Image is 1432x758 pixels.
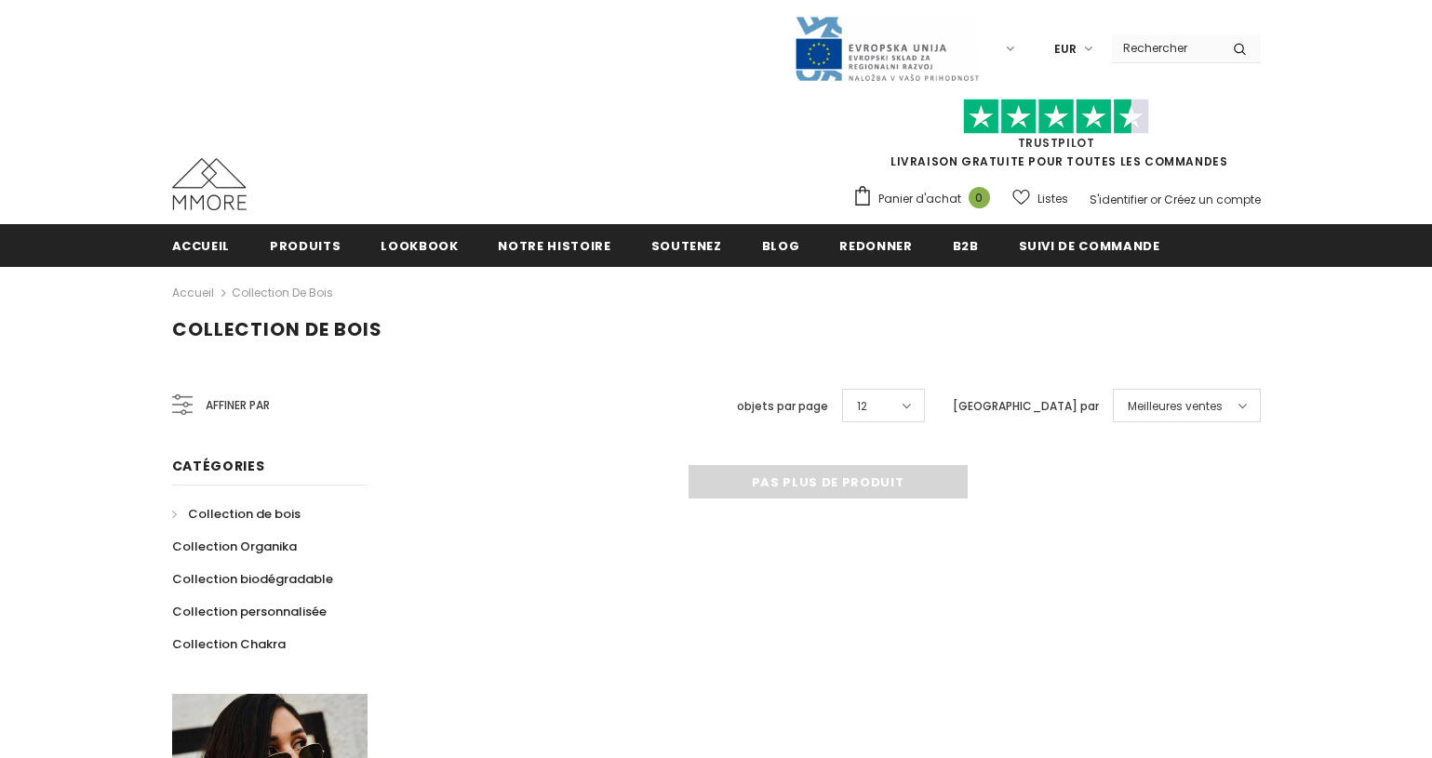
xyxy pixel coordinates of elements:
[1112,34,1219,61] input: Search Site
[1019,237,1160,255] span: Suivi de commande
[651,224,722,266] a: soutenez
[172,635,286,653] span: Collection Chakra
[651,237,722,255] span: soutenez
[172,563,333,595] a: Collection biodégradable
[1012,182,1068,215] a: Listes
[839,237,912,255] span: Redonner
[172,316,382,342] span: Collection de bois
[953,397,1099,416] label: [GEOGRAPHIC_DATA] par
[794,15,980,83] img: Javni Razpis
[172,570,333,588] span: Collection biodégradable
[206,395,270,416] span: Affiner par
[172,595,327,628] a: Collection personnalisée
[953,237,979,255] span: B2B
[381,224,458,266] a: Lookbook
[1090,192,1147,207] a: S'identifier
[1150,192,1161,207] span: or
[794,40,980,56] a: Javni Razpis
[172,237,231,255] span: Accueil
[762,237,800,255] span: Blog
[737,397,828,416] label: objets par page
[953,224,979,266] a: B2B
[1018,135,1095,151] a: TrustPilot
[172,538,297,555] span: Collection Organika
[498,237,610,255] span: Notre histoire
[963,99,1149,135] img: Faites confiance aux étoiles pilotes
[762,224,800,266] a: Blog
[172,457,265,475] span: Catégories
[852,107,1261,169] span: LIVRAISON GRATUITE POUR TOUTES LES COMMANDES
[232,285,333,300] a: Collection de bois
[172,530,297,563] a: Collection Organika
[1128,397,1223,416] span: Meilleures ventes
[270,224,341,266] a: Produits
[839,224,912,266] a: Redonner
[172,158,247,210] img: Cas MMORE
[172,498,301,530] a: Collection de bois
[878,190,961,208] span: Panier d'achat
[172,224,231,266] a: Accueil
[172,282,214,304] a: Accueil
[1164,192,1261,207] a: Créez un compte
[1019,224,1160,266] a: Suivi de commande
[172,628,286,660] a: Collection Chakra
[969,187,990,208] span: 0
[270,237,341,255] span: Produits
[381,237,458,255] span: Lookbook
[857,397,867,416] span: 12
[852,185,999,213] a: Panier d'achat 0
[1054,40,1077,59] span: EUR
[188,505,301,523] span: Collection de bois
[498,224,610,266] a: Notre histoire
[1037,190,1068,208] span: Listes
[172,603,327,620] span: Collection personnalisée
